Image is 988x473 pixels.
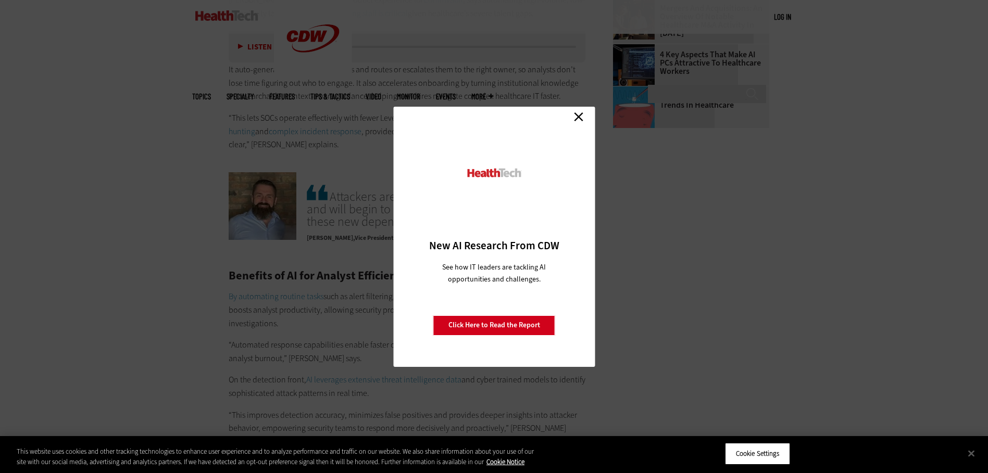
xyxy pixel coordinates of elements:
div: This website uses cookies and other tracking technologies to enhance user experience and to analy... [17,446,543,467]
p: See how IT leaders are tackling AI opportunities and challenges. [430,261,558,285]
button: Close [960,442,983,465]
h3: New AI Research From CDW [411,238,577,253]
a: More information about your privacy [486,457,524,466]
a: Close [571,109,586,125]
button: Cookie Settings [725,443,790,465]
a: Click Here to Read the Report [433,315,555,335]
img: HealthTech_0.png [466,168,522,178]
